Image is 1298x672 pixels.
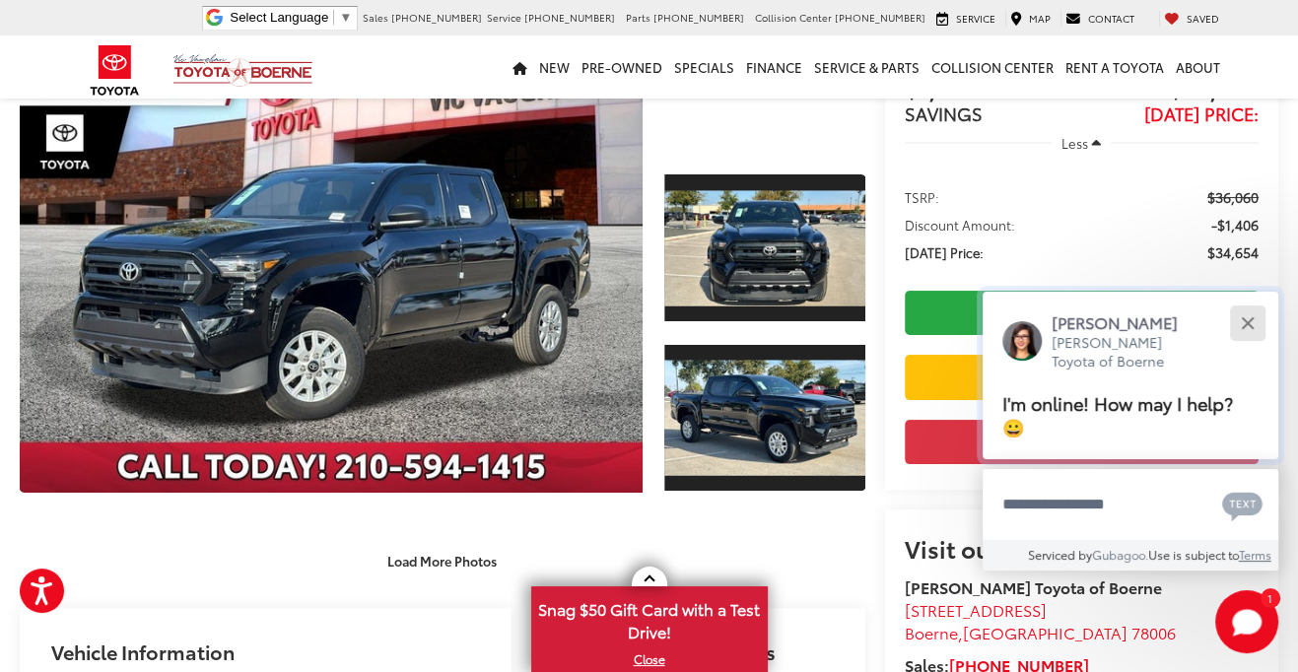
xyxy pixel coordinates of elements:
[1029,11,1051,26] span: Map
[905,598,1047,621] span: [STREET_ADDRESS]
[14,19,649,495] img: 2025 Toyota Tacoma SR
[983,469,1278,540] textarea: Type your message
[662,190,867,305] img: 2025 Toyota Tacoma SR
[1170,35,1226,99] a: About
[662,360,867,475] img: 2025 Toyota Tacoma SR
[664,343,865,494] a: Expand Photo 2
[1005,11,1056,27] a: Map
[1061,134,1088,152] span: Less
[391,10,482,25] span: [PHONE_NUMBER]
[576,35,668,99] a: Pre-Owned
[363,10,388,25] span: Sales
[1159,11,1224,27] a: My Saved Vehicles
[333,10,334,25] span: ​
[740,35,808,99] a: Finance
[905,420,1259,464] button: Get Price Now
[1060,11,1139,27] a: Contact
[925,35,1059,99] a: Collision Center
[1131,621,1176,643] span: 78006
[533,35,576,99] a: New
[374,543,511,577] button: Load More Photos
[1144,101,1259,126] span: [DATE] Price:
[626,10,650,25] span: Parts
[931,11,1000,27] a: Service
[1088,11,1134,26] span: Contact
[1059,35,1170,99] a: Rent a Toyota
[1002,389,1233,439] span: I'm online! How may I help? 😀
[956,11,995,26] span: Service
[905,187,939,207] span: TSRP:
[905,355,1259,399] a: Value Your Trade
[1239,546,1271,563] a: Terms
[1092,546,1148,563] a: Gubagoo.
[339,10,352,25] span: ▼
[905,621,958,643] span: Boerne
[905,101,983,126] span: SAVINGS
[487,10,521,25] span: Service
[664,172,865,323] a: Expand Photo 1
[755,10,832,25] span: Collision Center
[905,535,1259,561] h2: Visit our Store
[905,575,1162,598] strong: [PERSON_NAME] Toyota of Boerne
[51,640,235,662] h2: Vehicle Information
[983,292,1278,571] div: Close[PERSON_NAME][PERSON_NAME] Toyota of BoerneI'm online! How may I help? 😀Type your messageCha...
[20,20,643,493] a: Expand Photo 0
[1226,302,1268,344] button: Close
[1052,311,1197,333] p: [PERSON_NAME]
[653,10,744,25] span: [PHONE_NUMBER]
[533,588,766,648] span: Snag $50 Gift Card with a Test Drive!
[808,35,925,99] a: Service & Parts: Opens in a new tab
[507,35,533,99] a: Home
[1216,482,1268,526] button: Chat with SMS
[1211,215,1259,235] span: -$1,406
[230,10,328,25] span: Select Language
[1207,242,1259,262] span: $34,654
[1148,546,1239,563] span: Use is subject to
[905,598,1176,643] a: [STREET_ADDRESS] Boerne,[GEOGRAPHIC_DATA] 78006
[1267,593,1272,602] span: 1
[230,10,352,25] a: Select Language​
[905,621,1176,643] span: ,
[1222,490,1263,521] svg: Text
[963,621,1127,643] span: [GEOGRAPHIC_DATA]
[1215,590,1278,653] svg: Start Chat
[905,291,1259,335] a: Check Availability
[1215,590,1278,653] button: Toggle Chat Window
[1052,125,1111,161] button: Less
[1187,11,1219,26] span: Saved
[78,38,152,102] img: Toyota
[905,242,984,262] span: [DATE] Price:
[524,10,615,25] span: [PHONE_NUMBER]
[1052,333,1197,371] p: [PERSON_NAME] Toyota of Boerne
[905,215,1015,235] span: Discount Amount:
[835,10,925,25] span: [PHONE_NUMBER]
[668,35,740,99] a: Specials
[1207,187,1259,207] span: $36,060
[1028,546,1092,563] span: Serviced by
[172,53,313,88] img: Vic Vaughan Toyota of Boerne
